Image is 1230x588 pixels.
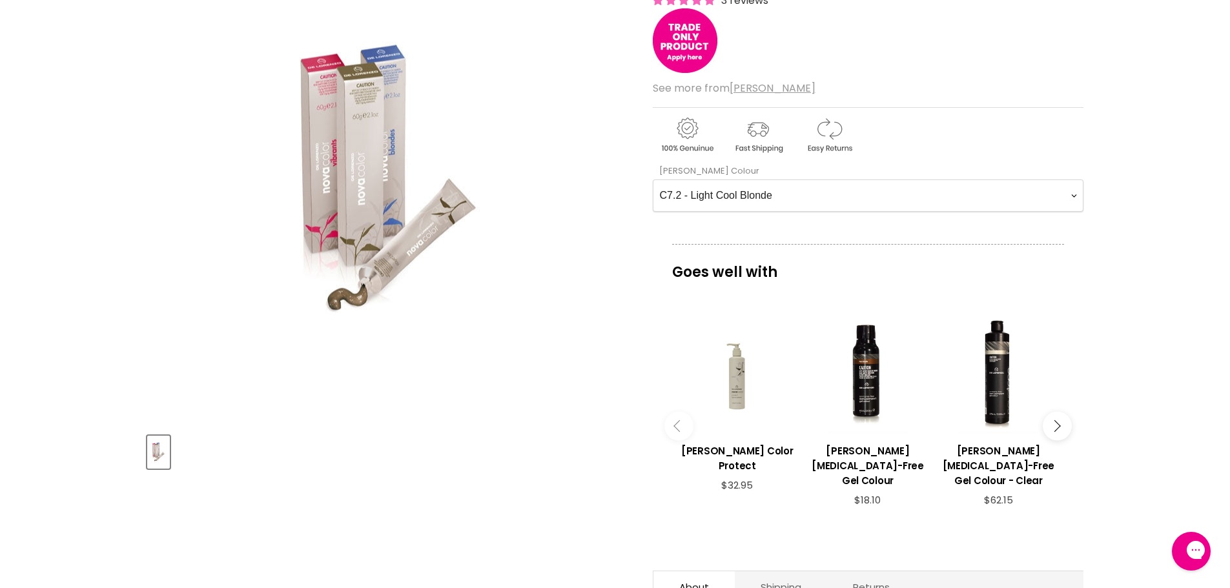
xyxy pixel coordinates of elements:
span: $18.10 [854,493,881,507]
iframe: Gorgias live chat messenger [1165,527,1217,575]
a: View product:De Lorenzo Nova Color Protect [679,434,796,480]
img: tradeonly_small.jpg [653,8,717,73]
img: shipping.gif [724,116,792,155]
a: View product:De Lorenzo Novatone Ammonia-Free Gel Colour - Clear [939,434,1057,494]
div: Product thumbnails [145,432,631,469]
label: [PERSON_NAME] Colour [653,165,759,177]
img: genuine.gif [653,116,721,155]
p: Goes well with [672,244,1064,287]
span: See more from [653,81,815,96]
a: [PERSON_NAME] [730,81,815,96]
a: View product:De Lorenzo Novatone Ammonia-Free Gel Colour [809,434,927,494]
h3: [PERSON_NAME] [MEDICAL_DATA]-Free Gel Colour [809,443,927,488]
button: De Lorenzo Nova Colour [147,436,170,469]
span: $32.95 [721,478,753,492]
span: $62.15 [984,493,1013,507]
img: returns.gif [795,116,863,155]
h3: [PERSON_NAME] Color Protect [679,443,796,473]
h3: [PERSON_NAME] [MEDICAL_DATA]-Free Gel Colour - Clear [939,443,1057,488]
img: De Lorenzo Nova Colour [149,437,169,467]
